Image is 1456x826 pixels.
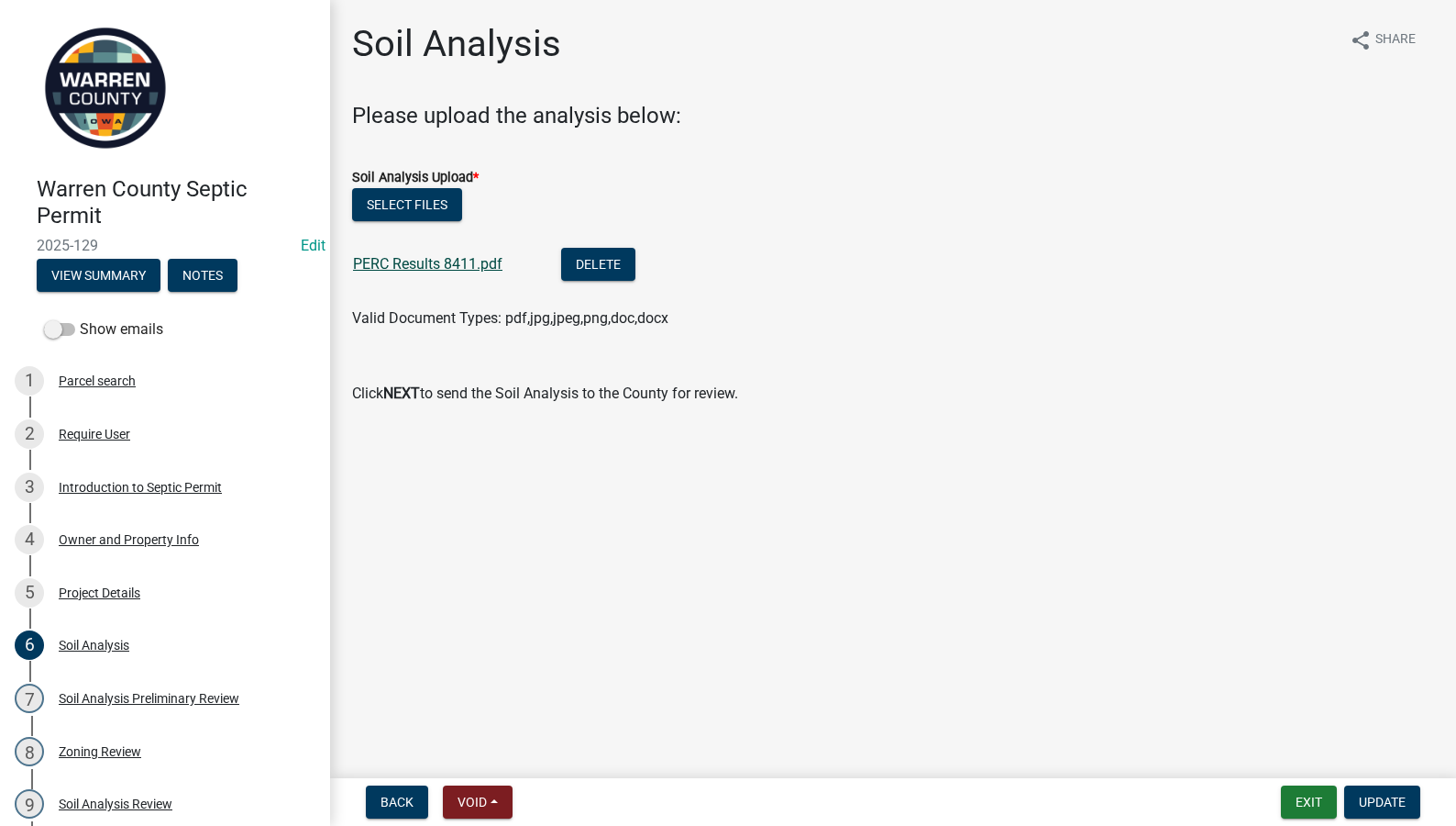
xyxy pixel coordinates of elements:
div: 7 [15,684,44,713]
label: Soil Analysis Upload [352,172,479,184]
div: Soil Analysis Review [59,798,172,810]
span: Valid Document Types: pdf,jpg,jpeg,png,doc,docx [352,309,668,327]
div: 3 [15,473,44,502]
wm-modal-confirm: Delete Document [561,257,635,274]
button: Delete [561,248,635,281]
span: Update [1359,795,1406,809]
div: Zoning Review [59,745,141,758]
button: View Summary [37,259,160,292]
button: Void [443,786,513,819]
strong: NEXT [383,385,420,402]
div: 9 [15,789,44,819]
wm-modal-confirm: Notes [168,269,237,284]
span: Share [1375,29,1416,51]
div: Introduction to Septic Permit [59,481,222,494]
a: Edit [301,237,325,254]
div: 4 [15,525,44,554]
p: Click to send the Soil Analysis to the County for review. [352,383,1434,405]
div: Soil Analysis [59,639,129,652]
h1: Soil Analysis [352,22,561,66]
div: 6 [15,631,44,660]
label: Show emails [44,318,163,340]
img: Warren County, Iowa [37,19,174,157]
div: Owner and Property Info [59,533,199,546]
div: 2 [15,419,44,449]
div: Project Details [59,586,140,599]
div: Require User [59,428,130,441]
div: 5 [15,578,44,608]
span: 2025-129 [37,237,293,254]
button: Back [366,786,428,819]
div: Soil Analysis Preliminary Review [59,692,239,705]
i: share [1350,29,1372,51]
wm-modal-confirm: Edit Application Number [301,237,325,254]
div: 8 [15,737,44,766]
div: Parcel search [59,374,136,387]
button: Notes [168,259,237,292]
button: Exit [1281,786,1337,819]
div: 1 [15,366,44,396]
a: PERC Results 8411.pdf [353,255,502,273]
button: shareShare [1335,22,1430,58]
button: Update [1344,786,1420,819]
span: Back [381,795,414,809]
button: Select files [352,188,462,221]
h4: Warren County Septic Permit [37,176,315,229]
wm-modal-confirm: Summary [37,269,160,284]
span: Void [458,795,487,809]
h4: Please upload the analysis below: [352,103,1434,129]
